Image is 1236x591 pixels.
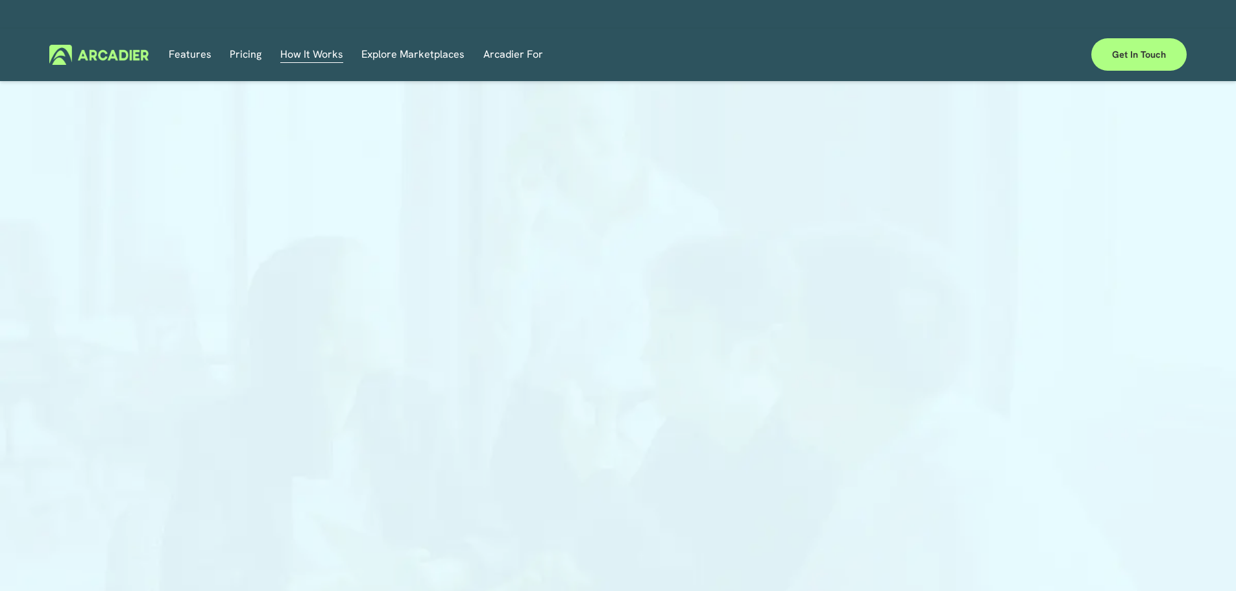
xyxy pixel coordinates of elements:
a: folder dropdown [483,45,543,65]
a: Explore Marketplaces [361,45,465,65]
a: Get in touch [1091,38,1187,71]
a: Pricing [230,45,261,65]
span: Arcadier For [483,45,543,64]
span: How It Works [280,45,343,64]
a: folder dropdown [280,45,343,65]
img: Arcadier [49,45,149,65]
a: Features [169,45,212,65]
